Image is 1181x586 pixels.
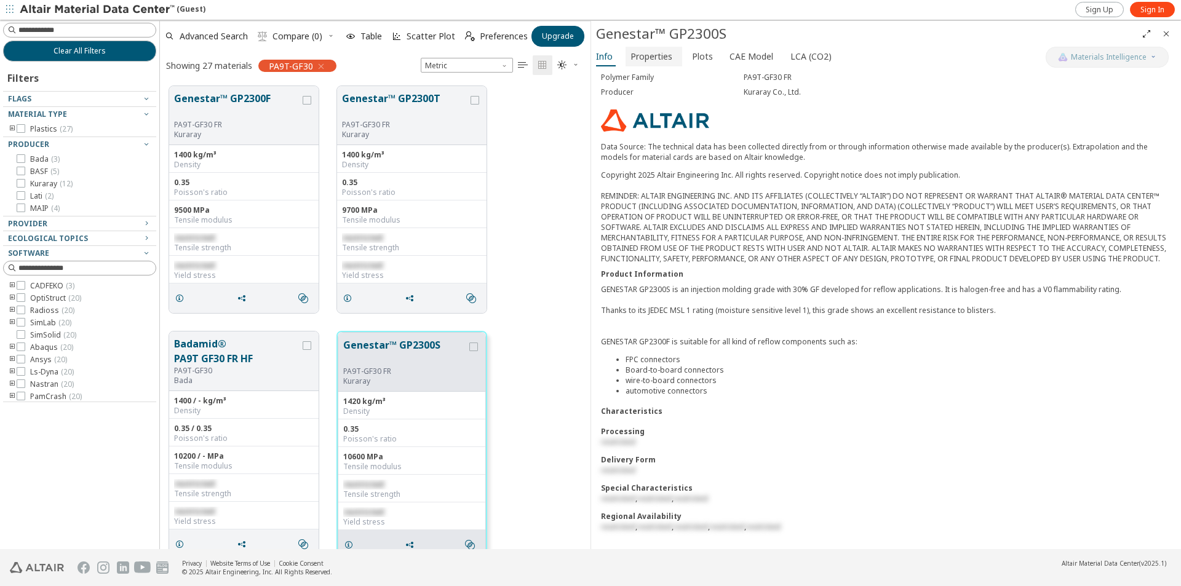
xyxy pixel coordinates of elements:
[174,451,314,461] div: 10200 / - MPa
[601,109,709,132] img: Logo - Provider
[342,243,482,253] div: Tensile strength
[343,406,480,416] div: Density
[626,386,1171,396] li: automotive connectors
[342,150,482,160] div: 1400 kg/m³
[30,392,82,402] span: PamCrash
[3,61,45,91] div: Filters
[20,4,177,16] img: Altair Material Data Center
[342,160,482,170] div: Density
[298,293,308,303] i: 
[630,47,672,66] span: Properties
[293,532,319,556] button: Similar search
[538,60,547,70] i: 
[174,366,300,376] div: PA9T-GF30
[637,521,672,532] span: restricted
[552,55,584,75] button: Theme
[480,32,528,41] span: Preferences
[744,87,1171,97] div: Kuraray Co., Ltd.
[174,376,300,386] p: Bada
[8,93,31,104] span: Flags
[174,478,215,489] span: restricted
[30,379,74,389] span: Nastran
[342,205,482,215] div: 9700 MPa
[343,489,480,499] div: Tensile strength
[1156,24,1176,44] button: Close
[8,342,17,352] i: toogle group
[596,47,613,66] span: Info
[746,521,781,532] span: restricted
[338,533,364,557] button: Details
[3,216,156,231] button: Provider
[343,397,480,406] div: 1420 kg/m³
[10,562,64,573] img: Altair Engineering
[1071,52,1147,62] span: Materials Intelligence
[601,521,1171,532] div: , , , ,
[337,286,363,311] button: Details
[30,306,74,315] span: Radioss
[3,137,156,152] button: Producer
[343,434,480,444] div: Poisson's ratio
[343,462,480,472] div: Tensile modulus
[30,179,73,189] span: Kuraray
[8,218,47,229] span: Provider
[601,511,1171,521] div: Regional Availability
[210,559,270,568] a: Website Terms of Use
[8,124,17,134] i: toogle group
[674,521,708,532] span: restricted
[342,271,482,280] div: Yield stress
[533,55,552,75] button: Tile View
[790,47,832,66] span: LCA (CO2)
[30,342,73,352] span: Abaqus
[30,191,54,201] span: Lati
[461,286,487,311] button: Similar search
[626,354,1171,365] li: FPC connectors
[407,32,455,41] span: Scatter Plot
[343,376,467,386] p: Kuraray
[3,107,156,122] button: Material Type
[342,178,482,188] div: 0.35
[601,406,1171,416] div: Characteristics
[174,130,300,140] p: Kuraray
[1046,47,1169,68] button: AI CopilotMaterials Intelligence
[342,188,482,197] div: Poisson's ratio
[54,46,106,56] span: Clear All Filters
[626,365,1171,375] li: Board-to-board connectors
[518,60,528,70] i: 
[601,73,744,82] div: Polymer Family
[626,375,1171,386] li: wire-to-board connectors
[3,41,156,61] button: Clear All Filters
[1062,559,1166,568] div: (v2025.1)
[343,507,384,517] span: restricted
[8,139,49,149] span: Producer
[601,493,635,504] span: restricted
[174,506,215,517] span: restricted
[174,271,314,280] div: Yield stress
[8,318,17,328] i: toogle group
[68,293,81,303] span: ( 20 )
[674,493,708,504] span: restricted
[343,338,467,366] button: Genestar™ GP2300S
[174,150,314,160] div: 1400 kg/m³
[531,26,584,47] button: Upgrade
[30,154,60,164] span: Bada
[342,215,482,225] div: Tensile modulus
[60,124,73,134] span: ( 27 )
[293,286,319,311] button: Similar search
[421,58,513,73] span: Metric
[601,454,1171,465] div: Delivery Form
[160,78,590,549] div: grid
[601,483,1171,493] div: Special Characteristics
[421,58,513,73] div: Unit System
[174,178,314,188] div: 0.35
[180,32,248,41] span: Advanced Search
[63,330,76,340] span: ( 20 )
[174,120,300,130] div: PA9T-GF30 FR
[30,204,60,213] span: MAIP
[601,465,635,475] span: restricted
[601,284,1171,396] div: GENESTAR GP2300S is an injection molding grade with 30% GF developed for reflow applications. It ...
[174,406,314,416] div: Density
[342,260,383,271] span: restricted
[174,396,314,406] div: 1400 / - kg/m³
[51,154,60,164] span: ( 3 )
[1062,559,1139,568] span: Altair Material Data Center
